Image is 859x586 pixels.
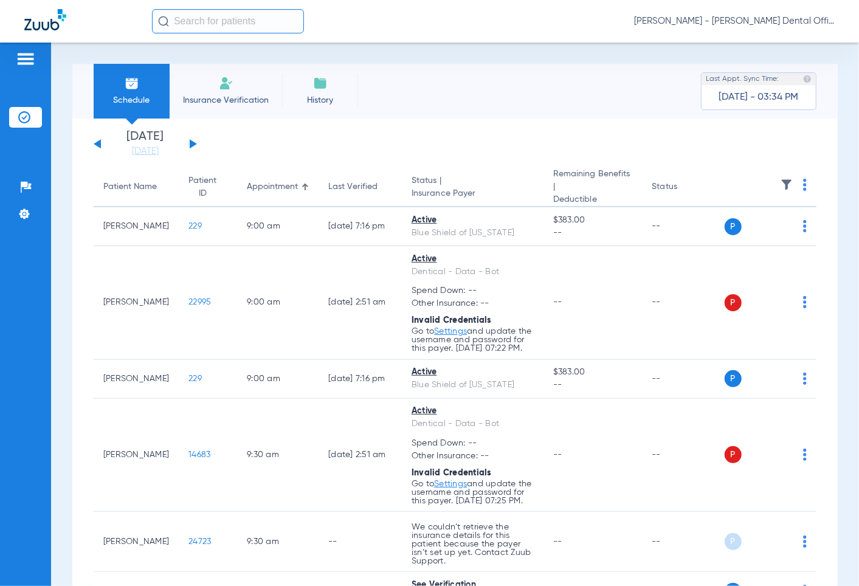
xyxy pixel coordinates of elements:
img: Schedule [125,76,139,91]
span: P [725,370,742,387]
a: Settings [434,480,467,488]
td: [PERSON_NAME] [94,512,179,572]
p: Go to and update the username and password for this payer. [DATE] 07:25 PM. [412,480,534,505]
div: Patient ID [188,174,227,200]
span: Other Insurance: -- [412,450,534,463]
span: 229 [188,222,202,230]
span: -- [553,379,633,391]
div: Appointment [247,181,309,193]
div: Patient Name [103,181,169,193]
div: Blue Shield of [US_STATE] [412,379,534,391]
img: group-dot-blue.svg [803,179,807,191]
img: Manual Insurance Verification [219,76,233,91]
span: -- [553,537,562,546]
td: -- [643,512,725,572]
th: Remaining Benefits | [543,168,643,207]
span: Invalid Credentials [412,316,492,325]
div: Patient Name [103,181,157,193]
img: group-dot-blue.svg [803,220,807,232]
img: Zuub Logo [24,9,66,30]
img: History [313,76,328,91]
a: [DATE] [109,145,182,157]
div: Appointment [247,181,298,193]
span: P [725,294,742,311]
span: Insurance Payer [412,187,534,200]
td: [DATE] 2:51 AM [319,246,402,360]
span: [PERSON_NAME] - [PERSON_NAME] Dental Office [634,15,835,27]
span: [DATE] - 03:34 PM [719,91,799,103]
td: 9:00 AM [237,246,319,360]
span: 14683 [188,450,210,459]
p: Go to and update the username and password for this payer. [DATE] 07:22 PM. [412,327,534,353]
span: 22995 [188,298,211,306]
div: Last Verified [328,181,392,193]
img: Search Icon [158,16,169,27]
td: -- [643,207,725,246]
img: filter.svg [781,179,793,191]
img: group-dot-blue.svg [803,296,807,308]
span: P [725,533,742,550]
td: [DATE] 7:16 PM [319,360,402,399]
td: [PERSON_NAME] [94,207,179,246]
th: Status | [402,168,543,207]
span: P [725,218,742,235]
th: Status [643,168,725,207]
td: [DATE] 7:16 PM [319,207,402,246]
span: Spend Down: -- [412,284,534,297]
td: 9:00 AM [237,360,319,399]
span: P [725,446,742,463]
img: group-dot-blue.svg [803,536,807,548]
div: Dentical - Data - Bot [412,266,534,278]
div: Active [412,253,534,266]
span: Spend Down: -- [412,437,534,450]
div: Patient ID [188,174,216,200]
td: -- [643,399,725,512]
span: 229 [188,374,202,383]
span: $383.00 [553,366,633,379]
td: [DATE] 2:51 AM [319,399,402,512]
span: Deductible [553,193,633,206]
td: [PERSON_NAME] [94,360,179,399]
span: Insurance Verification [179,94,273,106]
span: -- [553,227,633,240]
div: Active [412,405,534,418]
td: -- [643,246,725,360]
td: [PERSON_NAME] [94,399,179,512]
p: We couldn’t retrieve the insurance details for this patient because the payer isn’t set up yet. C... [412,523,534,565]
span: $383.00 [553,214,633,227]
span: Invalid Credentials [412,469,492,477]
span: 24723 [188,537,211,546]
div: Active [412,366,534,379]
a: Settings [434,327,467,336]
div: Last Verified [328,181,378,193]
img: hamburger-icon [16,52,35,66]
span: -- [553,298,562,306]
img: group-dot-blue.svg [803,449,807,461]
span: -- [553,450,562,459]
li: [DATE] [109,131,182,157]
span: Other Insurance: -- [412,297,534,310]
span: Schedule [103,94,160,106]
td: 9:30 AM [237,399,319,512]
img: last sync help info [803,75,812,83]
input: Search for patients [152,9,304,33]
div: Dentical - Data - Bot [412,418,534,430]
div: Active [412,214,534,227]
td: 9:00 AM [237,207,319,246]
span: History [291,94,349,106]
td: [PERSON_NAME] [94,246,179,360]
td: -- [643,360,725,399]
div: Blue Shield of [US_STATE] [412,227,534,240]
img: group-dot-blue.svg [803,373,807,385]
td: 9:30 AM [237,512,319,572]
span: Last Appt. Sync Time: [706,73,779,85]
td: -- [319,512,402,572]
